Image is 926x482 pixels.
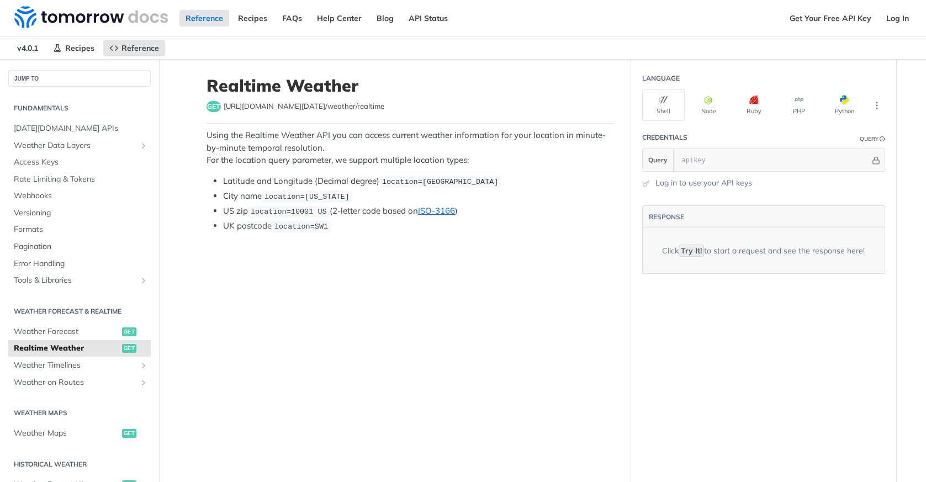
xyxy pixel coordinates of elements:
[14,190,148,202] span: Webhooks
[122,327,136,336] span: get
[8,239,151,255] a: Pagination
[823,89,866,121] button: Python
[8,70,151,87] button: JUMP TO
[8,306,151,316] h2: Weather Forecast & realtime
[179,10,229,27] a: Reference
[8,256,151,272] a: Error Handling
[14,275,136,286] span: Tools & Libraries
[642,89,685,121] button: Shell
[11,40,44,56] span: v4.0.1
[8,171,151,188] a: Rate Limiting & Tokens
[207,129,614,167] p: Using the Realtime Weather API you can access current weather information for your location in mi...
[872,100,882,110] svg: More ellipsis
[139,361,148,370] button: Show subpages for Weather Timelines
[14,6,168,28] img: Tomorrow.io Weather API Docs
[662,245,865,257] div: Click to start a request and see the response here!
[14,208,148,219] span: Versioning
[371,10,400,27] a: Blog
[14,157,148,168] span: Access Keys
[121,43,159,53] span: Reference
[14,140,136,151] span: Weather Data Layers
[272,221,331,232] code: location=SW1
[880,10,915,27] a: Log In
[139,141,148,150] button: Show subpages for Weather Data Layers
[8,324,151,340] a: Weather Forecastget
[8,408,151,418] h2: Weather Maps
[47,40,100,56] a: Recipes
[262,191,353,202] code: location=[US_STATE]
[642,133,687,142] div: Credentials
[784,10,877,27] a: Get Your Free API Key
[687,89,730,121] button: Node
[643,149,674,171] button: Query
[276,10,308,27] a: FAQs
[8,103,151,113] h2: Fundamentals
[8,137,151,154] a: Weather Data LayersShow subpages for Weather Data Layers
[403,10,454,27] a: API Status
[642,73,680,83] div: Language
[648,155,668,165] span: Query
[207,76,614,96] h1: Realtime Weather
[679,245,704,257] code: Try It!
[122,344,136,353] span: get
[223,190,614,203] li: City name
[379,176,501,187] code: location=[GEOGRAPHIC_DATA]
[8,188,151,204] a: Webhooks
[14,123,148,134] span: [DATE][DOMAIN_NAME] APIs
[418,205,455,216] a: ISO-3166
[8,340,151,357] a: Realtime Weatherget
[655,177,752,189] a: Log in to use your API keys
[778,89,821,121] button: PHP
[14,258,148,269] span: Error Handling
[232,10,273,27] a: Recipes
[139,378,148,387] button: Show subpages for Weather on Routes
[223,205,614,218] li: US zip (2-letter code based on )
[14,428,119,439] span: Weather Maps
[224,101,384,112] span: https://api.tomorrow.io/v4/weather/realtime
[8,154,151,171] a: Access Keys
[8,221,151,238] a: Formats
[8,272,151,289] a: Tools & LibrariesShow subpages for Tools & Libraries
[869,97,885,114] button: More Languages
[65,43,94,53] span: Recipes
[8,459,151,469] h2: Historical Weather
[103,40,165,56] a: Reference
[14,224,148,235] span: Formats
[14,343,119,354] span: Realtime Weather
[8,374,151,391] a: Weather on RoutesShow subpages for Weather on Routes
[207,101,221,112] span: get
[8,120,151,137] a: [DATE][DOMAIN_NAME] APIs
[860,135,879,143] div: Query
[8,205,151,221] a: Versioning
[14,377,136,388] span: Weather on Routes
[648,211,685,223] button: RESPONSE
[223,220,614,232] li: UK postcode
[14,360,136,371] span: Weather Timelines
[139,276,148,285] button: Show subpages for Tools & Libraries
[223,175,614,188] li: Latitude and Longitude (Decimal degree)
[676,149,870,171] input: apikey
[248,206,330,217] code: location=10001 US
[860,135,885,143] div: QueryInformation
[14,326,119,337] span: Weather Forecast
[8,425,151,442] a: Weather Mapsget
[733,89,775,121] button: Ruby
[122,429,136,438] span: get
[8,357,151,374] a: Weather TimelinesShow subpages for Weather Timelines
[311,10,368,27] a: Help Center
[880,136,885,142] i: Information
[870,155,882,166] button: Hide
[14,174,148,185] span: Rate Limiting & Tokens
[14,241,148,252] span: Pagination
